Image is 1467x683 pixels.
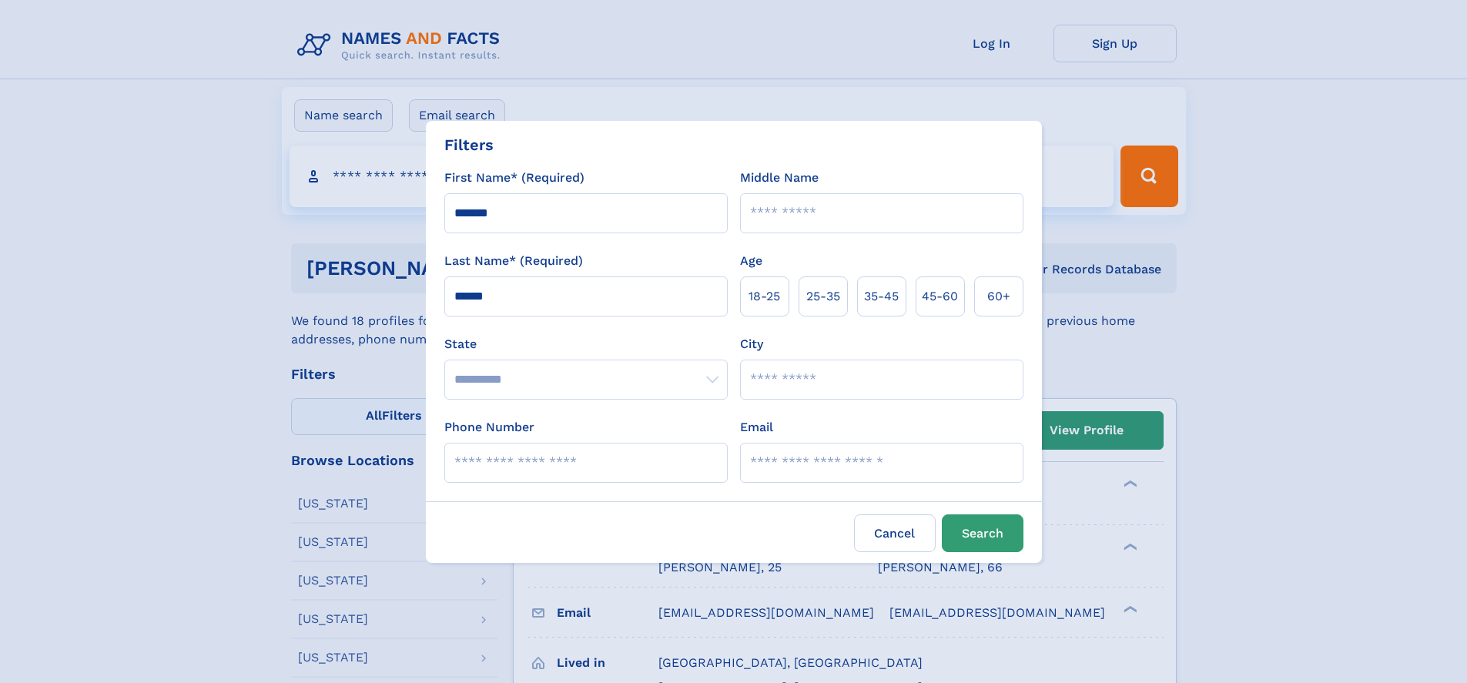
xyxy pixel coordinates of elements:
label: City [740,335,763,353]
label: Last Name* (Required) [444,252,583,270]
span: 25‑35 [806,287,840,306]
label: Cancel [854,514,936,552]
div: Filters [444,133,494,156]
label: State [444,335,728,353]
span: 35‑45 [864,287,899,306]
span: 60+ [987,287,1010,306]
label: Email [740,418,773,437]
label: Age [740,252,762,270]
label: Phone Number [444,418,534,437]
label: First Name* (Required) [444,169,584,187]
button: Search [942,514,1023,552]
span: 45‑60 [922,287,958,306]
label: Middle Name [740,169,819,187]
span: 18‑25 [749,287,780,306]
